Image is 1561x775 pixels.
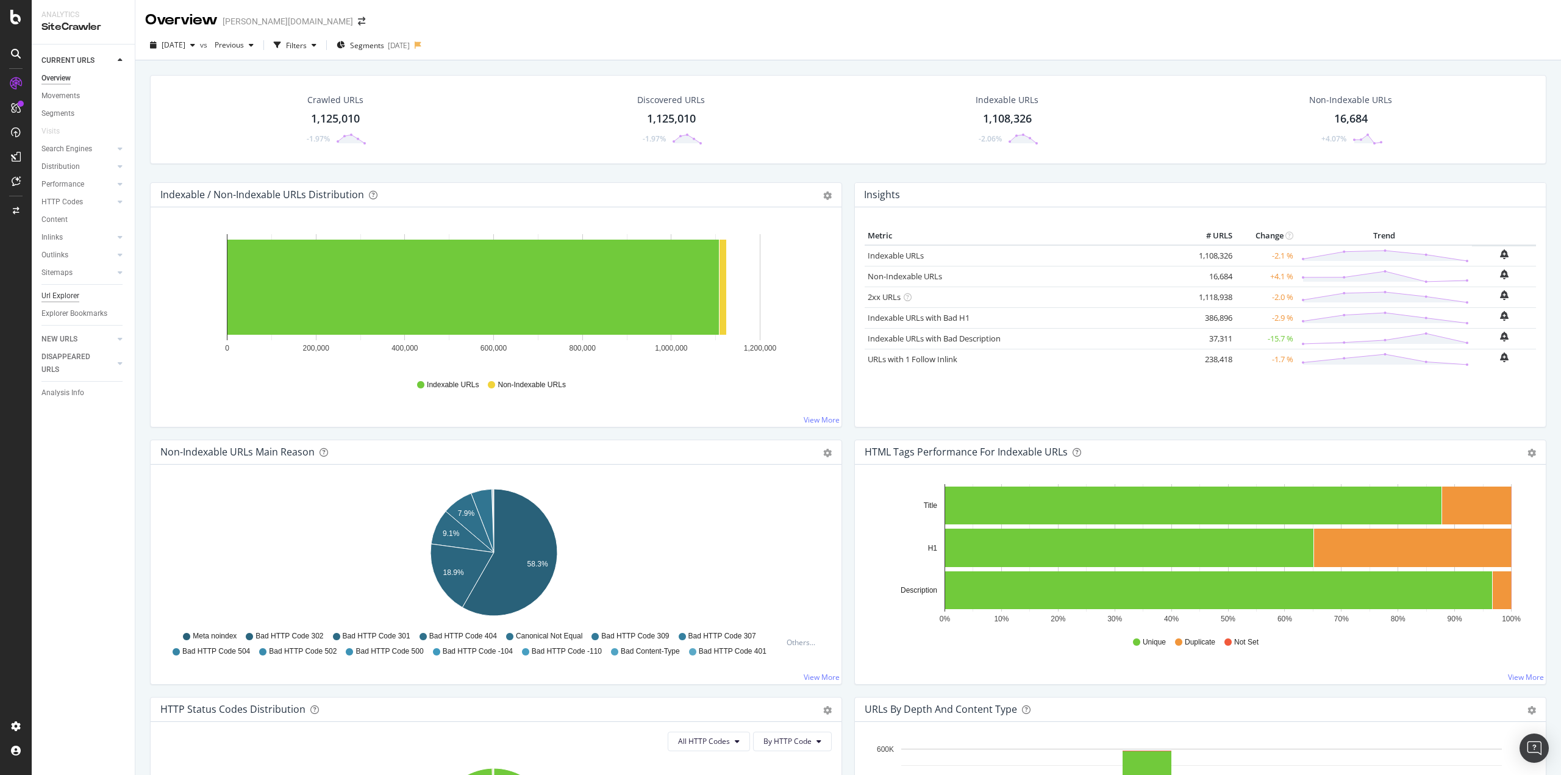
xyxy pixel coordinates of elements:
span: vs [200,40,210,50]
a: Outlinks [41,249,114,262]
span: By HTTP Code [763,736,812,746]
a: Movements [41,90,126,102]
span: Bad HTTP Code 502 [269,646,337,657]
div: 1,125,010 [311,111,360,127]
div: A chart. [160,484,827,626]
text: 18.9% [443,568,464,577]
text: 1,000,000 [655,344,688,352]
span: All HTTP Codes [678,736,730,746]
div: bell-plus [1500,290,1509,300]
text: 100% [1502,615,1521,623]
text: 40% [1164,615,1179,623]
div: CURRENT URLS [41,54,95,67]
div: -1.97% [643,134,666,144]
div: -1.97% [307,134,330,144]
div: Filters [286,40,307,51]
td: 238,418 [1187,349,1235,370]
div: -2.06% [979,134,1002,144]
div: HTML Tags Performance for Indexable URLs [865,446,1068,458]
text: 400,000 [391,344,418,352]
div: Content [41,213,68,226]
text: 80% [1391,615,1406,623]
div: DISAPPEARED URLS [41,351,103,376]
span: Indexable URLs [427,380,479,390]
span: Bad HTTP Code 401 [699,646,766,657]
span: Meta noindex [193,631,237,641]
th: Metric [865,227,1187,245]
a: DISAPPEARED URLS [41,351,114,376]
div: Movements [41,90,80,102]
a: Sitemaps [41,266,114,279]
div: [PERSON_NAME][DOMAIN_NAME] [223,15,353,27]
a: Analysis Info [41,387,126,399]
div: bell-plus [1500,311,1509,321]
span: Not Set [1234,637,1259,648]
a: Performance [41,178,114,191]
div: Sitemaps [41,266,73,279]
span: Bad HTTP Code -110 [532,646,602,657]
span: Bad Content-Type [621,646,680,657]
a: Indexable URLs with Bad Description [868,333,1001,344]
div: Overview [145,10,218,30]
text: 600,000 [480,344,507,352]
div: Open Intercom Messenger [1520,734,1549,763]
a: Inlinks [41,231,114,244]
text: 800,000 [569,344,596,352]
a: NEW URLS [41,333,114,346]
div: Non-Indexable URLs [1309,94,1392,106]
td: +4.1 % [1235,266,1296,287]
text: Title [924,501,938,510]
td: -1.7 % [1235,349,1296,370]
div: +4.07% [1321,134,1346,144]
div: gear [1527,449,1536,457]
text: H1 [928,544,938,552]
div: SiteCrawler [41,20,125,34]
span: Bad HTTP Code 302 [255,631,323,641]
div: Crawled URLs [307,94,363,106]
a: Content [41,213,126,226]
a: Indexable URLs with Bad H1 [868,312,970,323]
td: -15.7 % [1235,328,1296,349]
td: 16,684 [1187,266,1235,287]
a: URLs with 1 Follow Inlink [868,354,957,365]
td: 37,311 [1187,328,1235,349]
span: Bad HTTP Code 301 [343,631,410,641]
button: All HTTP Codes [668,732,750,751]
span: Previous [210,40,244,50]
div: Indexable / Non-Indexable URLs Distribution [160,188,364,201]
span: Bad HTTP Code 504 [182,646,250,657]
div: gear [823,449,832,457]
div: Search Engines [41,143,92,155]
svg: A chart. [160,227,827,368]
text: 0 [225,344,229,352]
span: 2025 Sep. 15th [162,40,185,50]
text: 20% [1051,615,1065,623]
td: 1,118,938 [1187,287,1235,307]
button: Previous [210,35,259,55]
div: Visits [41,125,60,138]
button: Filters [269,35,321,55]
svg: A chart. [865,484,1532,626]
div: Analytics [41,10,125,20]
div: Inlinks [41,231,63,244]
text: 200,000 [302,344,329,352]
text: 0% [940,615,951,623]
a: Indexable URLs [868,250,924,261]
div: gear [1527,706,1536,715]
div: arrow-right-arrow-left [358,17,365,26]
div: 1,108,326 [983,111,1032,127]
a: Search Engines [41,143,114,155]
a: HTTP Codes [41,196,114,209]
div: Discovered URLs [637,94,705,106]
div: NEW URLS [41,333,77,346]
td: -2.1 % [1235,245,1296,266]
div: bell-plus [1500,352,1509,362]
a: CURRENT URLS [41,54,114,67]
div: gear [823,191,832,200]
a: Overview [41,72,126,85]
text: 10% [994,615,1009,623]
a: Segments [41,107,126,120]
span: Bad HTTP Code 500 [355,646,423,657]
